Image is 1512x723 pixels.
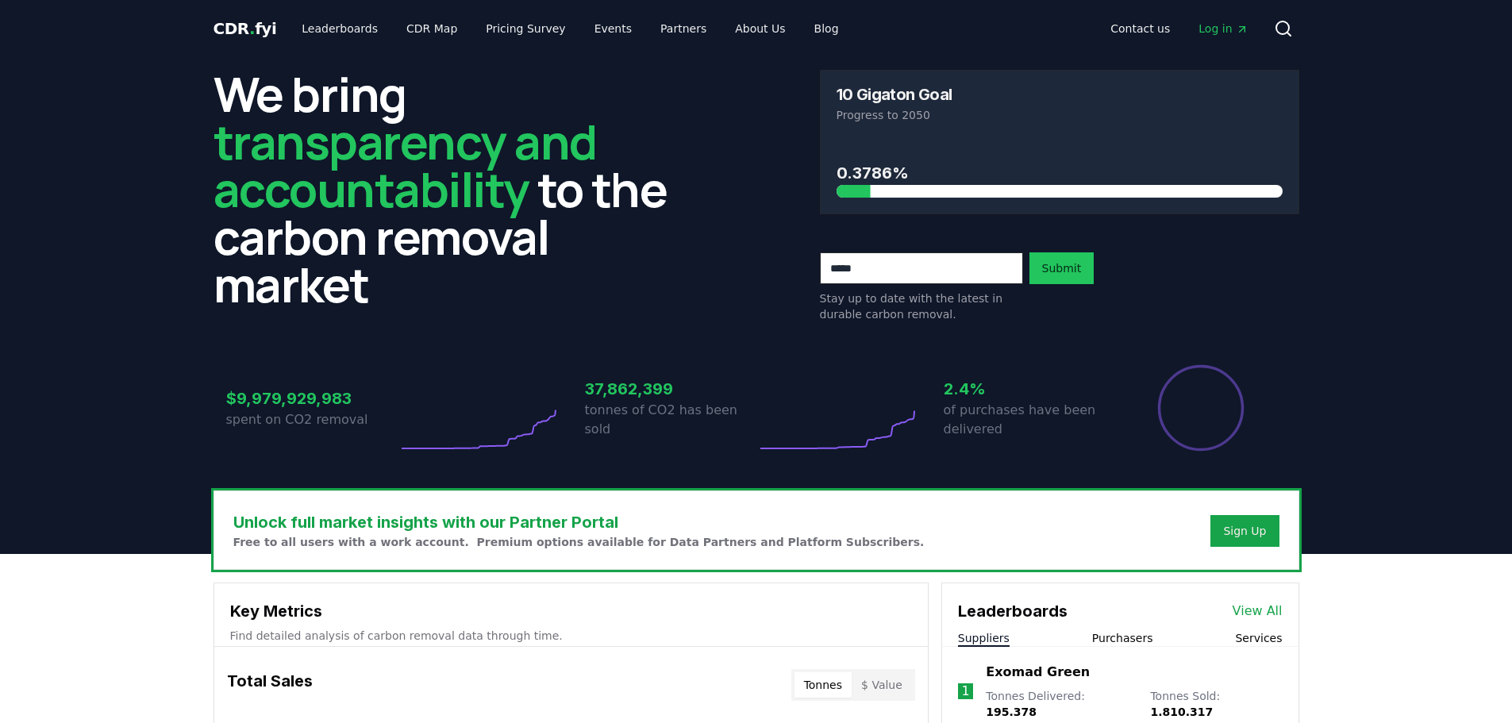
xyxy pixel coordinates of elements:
p: of purchases have been delivered [944,401,1115,439]
nav: Main [289,14,851,43]
span: . [249,19,255,38]
a: Events [582,14,644,43]
div: Percentage of sales delivered [1156,363,1245,452]
a: Sign Up [1223,523,1266,539]
p: Tonnes Sold : [1150,688,1282,720]
a: Pricing Survey [473,14,578,43]
button: Sign Up [1210,515,1279,547]
button: Submit [1029,252,1095,284]
p: Stay up to date with the latest in durable carbon removal. [820,290,1023,322]
span: transparency and accountability [214,109,597,221]
p: 1 [961,682,969,701]
h3: Unlock full market insights with our Partner Portal [233,510,925,534]
h3: $9,979,929,983 [226,386,398,410]
a: CDR Map [394,14,470,43]
span: CDR fyi [214,19,277,38]
h3: 0.3786% [837,161,1283,185]
a: View All [1233,602,1283,621]
a: CDR.fyi [214,17,277,40]
a: Log in [1186,14,1260,43]
p: Progress to 2050 [837,107,1283,123]
button: $ Value [852,672,912,698]
p: spent on CO2 removal [226,410,398,429]
p: tonnes of CO2 has been sold [585,401,756,439]
h2: We bring to the carbon removal market [214,70,693,308]
h3: 10 Gigaton Goal [837,87,952,102]
p: Find detailed analysis of carbon removal data through time. [230,628,912,644]
a: Partners [648,14,719,43]
span: 1.810.317 [1150,706,1213,718]
a: Exomad Green [986,663,1090,682]
button: Tonnes [794,672,852,698]
a: Contact us [1098,14,1183,43]
h3: 37,862,399 [585,377,756,401]
p: Tonnes Delivered : [986,688,1134,720]
a: Leaderboards [289,14,391,43]
nav: Main [1098,14,1260,43]
span: 195.378 [986,706,1037,718]
h3: Leaderboards [958,599,1068,623]
button: Purchasers [1092,630,1153,646]
a: About Us [722,14,798,43]
h3: 2.4% [944,377,1115,401]
p: Free to all users with a work account. Premium options available for Data Partners and Platform S... [233,534,925,550]
span: Log in [1198,21,1248,37]
h3: Total Sales [227,669,313,701]
button: Suppliers [958,630,1010,646]
a: Blog [802,14,852,43]
button: Services [1235,630,1282,646]
h3: Key Metrics [230,599,912,623]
